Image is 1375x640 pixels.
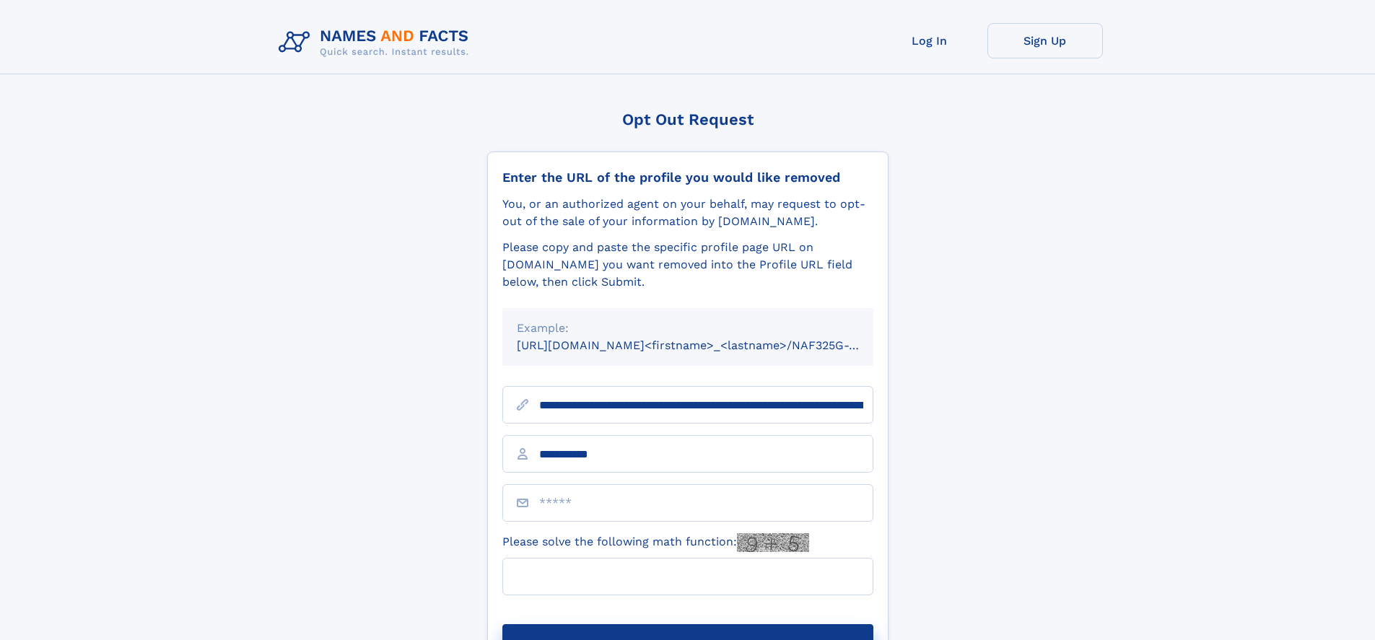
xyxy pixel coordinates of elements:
label: Please solve the following math function: [502,533,809,552]
a: Log In [872,23,987,58]
div: Example: [517,320,859,337]
a: Sign Up [987,23,1103,58]
div: Please copy and paste the specific profile page URL on [DOMAIN_NAME] you want removed into the Pr... [502,239,873,291]
div: Opt Out Request [487,110,889,128]
div: Enter the URL of the profile you would like removed [502,170,873,185]
div: You, or an authorized agent on your behalf, may request to opt-out of the sale of your informatio... [502,196,873,230]
img: Logo Names and Facts [273,23,481,62]
small: [URL][DOMAIN_NAME]<firstname>_<lastname>/NAF325G-xxxxxxxx [517,338,901,352]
